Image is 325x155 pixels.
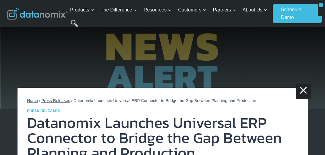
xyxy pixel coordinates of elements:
a: Schedule Demo [273,4,318,23]
a: Press Releases [41,98,70,103]
span: Resources [144,6,171,14]
span: / [71,98,72,103]
span: About Us [243,6,267,14]
img: Datanomix [7,8,68,20]
span: The Difference [100,6,137,14]
a: × [296,84,311,99]
a: Search [71,20,78,33]
span: Customers [178,6,206,14]
a: Home [27,98,38,103]
span: Datanomix Launches Universal ERP Connector to Bridge the Gap Between Planning and Production [74,98,256,103]
a: Press Releases [27,109,60,112]
span: / [39,98,40,103]
span: Products [70,6,94,14]
span: Partners [213,6,236,14]
nav: Breadcrumbs [27,97,298,104]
